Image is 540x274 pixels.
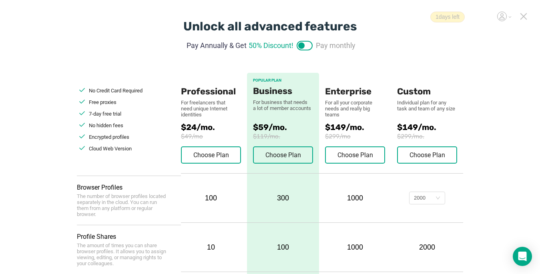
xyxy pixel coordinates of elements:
span: $149/mo. [397,122,463,132]
span: $59/mo. [253,122,313,132]
div: For freelancers that need unique Internet identities [181,100,233,118]
span: 7-day free trial [89,111,121,117]
button: Choose Plan [253,146,313,164]
span: Pay monthly [316,40,355,51]
span: Encrypted profiles [89,134,129,140]
div: Browser Profiles [77,184,181,191]
div: 1000 [325,243,385,252]
div: 10 [181,243,241,252]
span: Free proxies [89,99,116,105]
span: No hidden fees [89,122,123,128]
span: 50% Discount! [249,40,293,51]
span: $149/mo. [325,122,397,132]
div: Profile Shares [77,233,181,240]
span: $49/mo [181,133,247,140]
div: Individual plan for any task and team of any size [397,100,457,112]
div: 100 [247,223,319,272]
div: Enterprise [325,73,385,97]
div: For all your corporate needs and really big teams [325,100,385,118]
button: Choose Plan [397,146,457,164]
span: $299/mo. [397,133,463,140]
div: The amount of times you can share browser profiles. It allows you to assign viewing, editing, or ... [77,242,169,266]
div: 1000 [325,194,385,202]
div: POPULAR PLAN [253,78,313,83]
div: a lot of member accounts [253,105,313,111]
div: Unlock all advanced features [183,19,357,34]
span: $24/mo. [181,122,247,132]
div: 300 [247,174,319,222]
div: For business that needs [253,99,313,105]
span: $119/mo. [253,133,313,140]
span: Cloud Web Version [89,146,132,152]
div: Professional [181,73,241,97]
i: icon: down [436,196,440,201]
span: 1 days left [430,12,465,22]
div: The number of browser profiles located separately in the cloud. You can run them from any platfor... [77,193,169,217]
span: $299/mo [325,133,397,140]
div: Business [253,86,313,96]
div: Custom [397,73,457,97]
span: Pay Annually & Get [187,40,247,51]
button: Choose Plan [325,146,385,164]
div: Open Intercom Messenger [513,247,532,266]
button: Choose Plan [181,146,241,164]
div: 100 [181,194,241,202]
div: 2000 [414,192,426,204]
span: No Credit Card Required [89,88,143,94]
div: 2000 [397,243,457,252]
